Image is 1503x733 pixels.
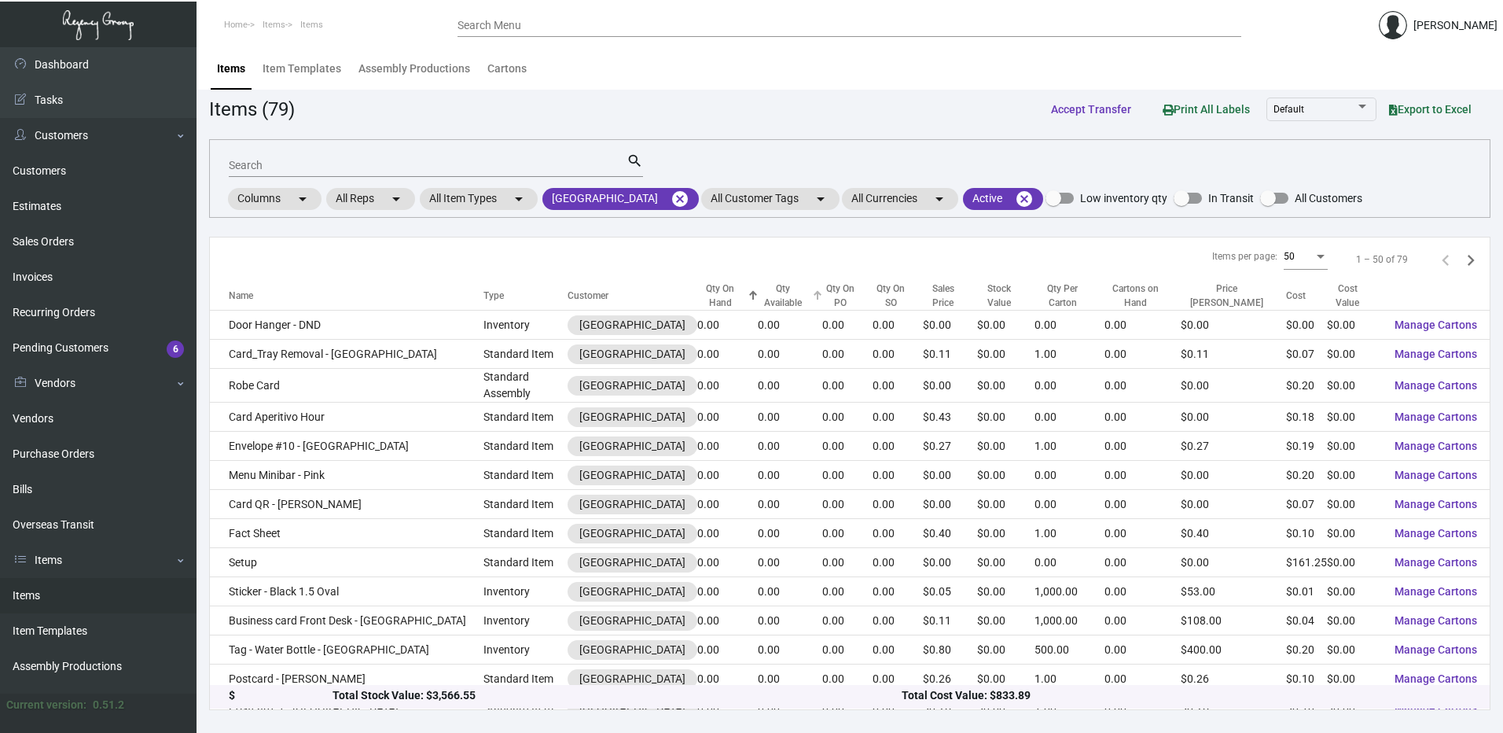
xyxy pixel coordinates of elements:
td: 0.00 [822,340,873,369]
td: 0.00 [873,461,923,490]
td: $0.20 [1286,461,1327,490]
div: [GEOGRAPHIC_DATA] [579,671,685,687]
div: Stock Value [977,282,1020,310]
td: $0.10 [1286,665,1327,694]
div: Total Stock Value: $3,566.55 [333,688,902,705]
td: $0.00 [977,340,1034,369]
span: Low inventory qty [1080,189,1167,208]
div: Type [483,289,504,303]
td: $0.00 [977,519,1034,548]
td: $0.04 [1286,606,1327,635]
td: $0.00 [1181,369,1286,403]
td: 0.00 [873,519,923,548]
td: 0.00 [822,311,873,340]
td: 0.00 [873,635,923,665]
td: 0.00 [697,432,758,461]
img: admin@bootstrapmaster.com [1379,11,1407,39]
td: Tag - Water Bottle - [GEOGRAPHIC_DATA] [210,635,483,665]
div: Item Templates [263,61,341,77]
mat-icon: cancel [671,190,689,208]
span: Manage Cartons [1395,643,1477,656]
td: $0.00 [977,577,1034,606]
td: $0.00 [1327,461,1382,490]
td: 0.00 [1034,403,1104,432]
td: 0.00 [822,635,873,665]
td: $0.00 [977,311,1034,340]
td: Standard Item [483,519,568,548]
td: 0.00 [758,519,822,548]
div: Qty Available [758,282,808,310]
td: 0.00 [758,340,822,369]
div: Qty On SO [873,282,923,310]
td: 0.00 [873,665,923,694]
div: Qty On PO [822,282,858,310]
td: Standard Item [483,432,568,461]
span: Manage Cartons [1395,614,1477,627]
mat-chip: All Reps [326,188,415,210]
td: $0.00 [977,461,1034,490]
td: $0.00 [1327,548,1382,577]
button: Next page [1458,247,1483,272]
td: 0.00 [758,403,822,432]
td: $0.40 [1181,519,1286,548]
td: $0.00 [1327,665,1382,694]
mat-chip: All Customer Tags [701,188,840,210]
td: 0.00 [1104,311,1181,340]
div: Cost Value [1327,282,1368,310]
th: Customer [568,282,697,311]
div: Cost [1286,289,1306,303]
button: Manage Cartons [1382,461,1490,489]
div: Cartons on Hand [1104,282,1167,310]
td: 0.00 [822,369,873,403]
td: $0.00 [1327,369,1382,403]
td: 0.00 [697,635,758,665]
span: Manage Cartons [1395,319,1477,331]
td: Card_Tray Removal - [GEOGRAPHIC_DATA] [210,340,483,369]
mat-select: Items per page: [1284,252,1328,263]
td: 0.00 [873,490,923,519]
div: $ [229,688,333,705]
td: Standard Item [483,665,568,694]
td: $0.00 [977,635,1034,665]
div: Type [483,289,568,303]
td: Business card Front Desk - [GEOGRAPHIC_DATA] [210,606,483,635]
td: 0.00 [697,340,758,369]
td: $0.19 [1286,432,1327,461]
td: 0.00 [873,340,923,369]
td: 0.00 [822,577,873,606]
td: $0.00 [1327,577,1382,606]
td: 0.00 [697,403,758,432]
div: [GEOGRAPHIC_DATA] [579,496,685,513]
div: [GEOGRAPHIC_DATA] [579,346,685,363]
td: Standard Assembly [483,369,568,403]
span: Manage Cartons [1395,585,1477,598]
td: $0.11 [923,340,977,369]
div: Qty On Hand [697,282,744,310]
mat-icon: arrow_drop_down [811,190,830,208]
td: 0.00 [758,577,822,606]
div: 1 – 50 of 79 [1356,252,1408,267]
td: $0.00 [1286,311,1327,340]
td: $0.26 [923,665,977,694]
div: Assembly Productions [358,61,470,77]
td: 0.00 [758,311,822,340]
td: $0.00 [923,311,977,340]
mat-chip: All Item Types [420,188,538,210]
td: $0.00 [1181,461,1286,490]
div: [GEOGRAPHIC_DATA] [579,525,685,542]
div: Cost Value [1327,282,1382,310]
mat-chip: Columns [228,188,322,210]
td: 0.00 [697,665,758,694]
span: Manage Cartons [1395,672,1477,685]
td: $0.18 [1286,403,1327,432]
button: Previous page [1433,247,1458,272]
div: Name [229,289,483,303]
td: Card Aperitivo Hour [210,403,483,432]
td: 0.00 [822,606,873,635]
span: Items [263,20,285,30]
td: 0.00 [1104,403,1181,432]
td: $0.00 [1327,403,1382,432]
td: 0.00 [1104,490,1181,519]
div: 0.51.2 [93,697,124,713]
td: $0.43 [923,403,977,432]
